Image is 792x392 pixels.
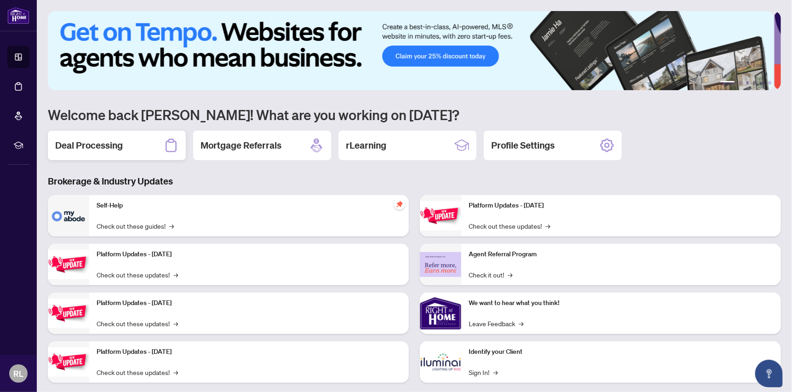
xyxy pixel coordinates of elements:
[201,139,281,152] h2: Mortgage Referrals
[469,318,523,329] a: Leave Feedback→
[420,293,461,334] img: We want to hear what you think!
[420,201,461,230] img: Platform Updates - June 23, 2025
[761,81,764,85] button: 5
[469,270,512,280] a: Check it out!→
[48,299,89,328] img: Platform Updates - July 21, 2025
[97,318,178,329] a: Check out these updates!→
[48,250,89,279] img: Platform Updates - September 16, 2025
[469,221,550,231] a: Check out these updates!→
[346,139,386,152] h2: rLearning
[491,139,555,152] h2: Profile Settings
[97,298,402,308] p: Platform Updates - [DATE]
[173,367,178,377] span: →
[720,81,735,85] button: 1
[97,221,174,231] a: Check out these guides!→
[97,249,402,259] p: Platform Updates - [DATE]
[469,249,774,259] p: Agent Referral Program
[48,195,89,236] img: Self-Help
[97,270,178,280] a: Check out these updates!→
[545,221,550,231] span: →
[48,175,781,188] h3: Brokerage & Industry Updates
[48,347,89,376] img: Platform Updates - July 8, 2025
[768,81,772,85] button: 6
[469,367,498,377] a: Sign In!→
[173,318,178,329] span: →
[7,7,29,24] img: logo
[169,221,174,231] span: →
[420,341,461,383] img: Identify your Client
[493,367,498,377] span: →
[469,347,774,357] p: Identify your Client
[469,201,774,211] p: Platform Updates - [DATE]
[55,139,123,152] h2: Deal Processing
[97,367,178,377] a: Check out these updates!→
[469,298,774,308] p: We want to hear what you think!
[753,81,757,85] button: 4
[420,252,461,277] img: Agent Referral Program
[48,106,781,123] h1: Welcome back [PERSON_NAME]! What are you working on [DATE]?
[755,360,783,387] button: Open asap
[97,201,402,211] p: Self-Help
[746,81,750,85] button: 3
[394,199,405,210] span: pushpin
[173,270,178,280] span: →
[13,367,23,380] span: RL
[739,81,742,85] button: 2
[97,347,402,357] p: Platform Updates - [DATE]
[48,11,774,90] img: Slide 0
[519,318,523,329] span: →
[508,270,512,280] span: →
